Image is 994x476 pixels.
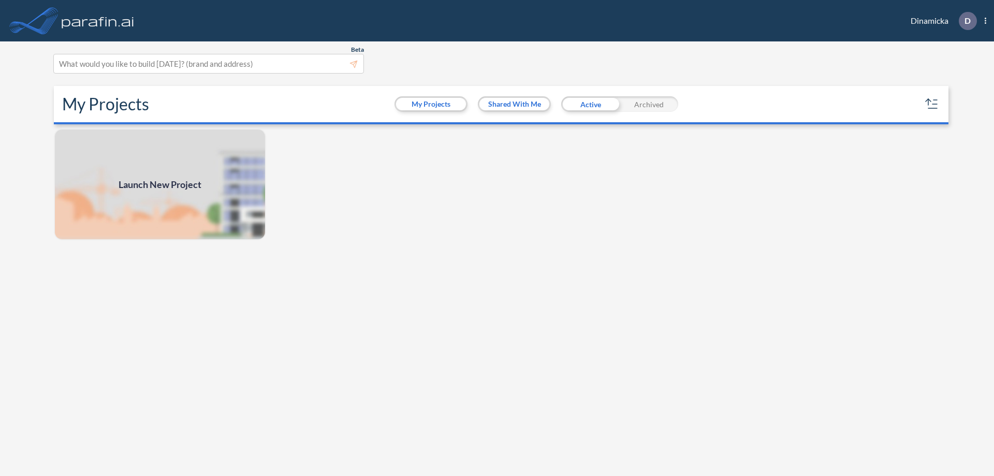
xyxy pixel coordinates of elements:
[924,96,940,112] button: sort
[396,98,466,110] button: My Projects
[895,12,986,30] div: Dinamicka
[620,96,678,112] div: Archived
[54,128,266,240] a: Launch New Project
[119,178,201,192] span: Launch New Project
[54,128,266,240] img: add
[60,10,136,31] img: logo
[62,94,149,114] h2: My Projects
[561,96,620,112] div: Active
[479,98,549,110] button: Shared With Me
[351,46,364,54] span: Beta
[964,16,971,25] p: D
